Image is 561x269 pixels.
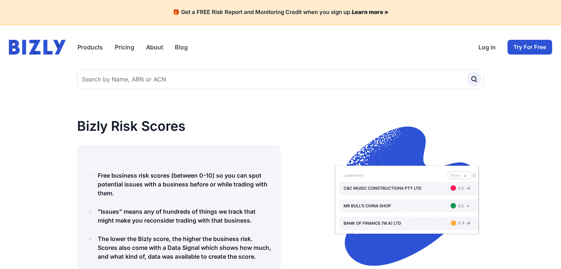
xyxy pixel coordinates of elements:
[98,207,272,225] h4: "Issues" means any of hundreds of things we track that might make you reconsider trading with tha...
[115,43,134,52] a: Pricing
[508,40,552,55] a: Try For Free
[77,119,281,133] h1: Bizly Risk Scores
[9,9,552,16] h4: 🎁 Get a FREE Risk Report and Monitoring Credit when you sign up.
[352,8,388,15] a: Learn more »
[478,43,496,52] a: Log in
[77,69,484,89] input: Search by Name, ABN or ACN
[175,43,188,52] a: Blog
[98,171,272,198] h4: Free business risk scores (between 0-10) so you can spot potential issues with a business before ...
[146,43,163,52] a: About
[77,43,103,52] button: Products
[98,234,272,261] h4: The lower the Bizly score, the higher the business risk. Scores also come with a Data Signal whic...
